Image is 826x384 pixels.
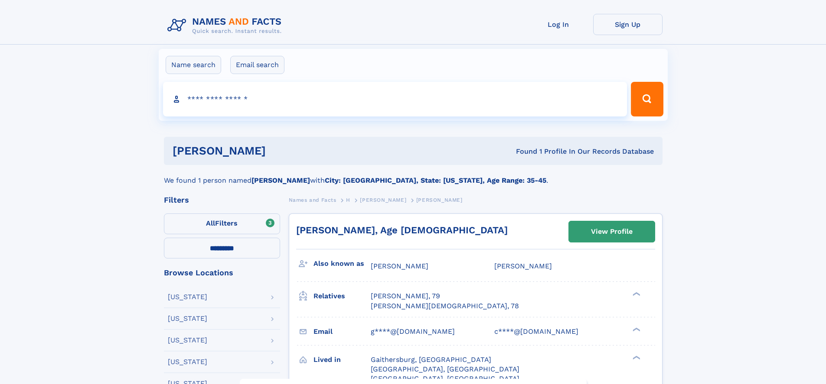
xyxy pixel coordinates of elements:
[164,165,663,186] div: We found 1 person named with .
[591,222,633,242] div: View Profile
[631,82,663,116] button: Search Button
[163,82,627,116] input: search input
[371,262,428,270] span: [PERSON_NAME]
[371,365,519,373] span: [GEOGRAPHIC_DATA], [GEOGRAPHIC_DATA]
[206,219,215,227] span: All
[166,56,221,74] label: Name search
[173,145,391,156] h1: [PERSON_NAME]
[371,301,519,311] a: [PERSON_NAME][DEMOGRAPHIC_DATA], 78
[346,197,350,203] span: H
[416,197,463,203] span: [PERSON_NAME]
[346,194,350,205] a: H
[289,194,336,205] a: Names and Facts
[164,14,289,37] img: Logo Names and Facts
[630,326,641,332] div: ❯
[251,176,310,184] b: [PERSON_NAME]
[164,213,280,234] label: Filters
[524,14,593,35] a: Log In
[313,256,371,271] h3: Also known as
[313,352,371,367] h3: Lived in
[360,194,406,205] a: [PERSON_NAME]
[593,14,663,35] a: Sign Up
[168,315,207,322] div: [US_STATE]
[325,176,546,184] b: City: [GEOGRAPHIC_DATA], State: [US_STATE], Age Range: 35-45
[164,196,280,204] div: Filters
[569,221,655,242] a: View Profile
[168,358,207,365] div: [US_STATE]
[296,225,508,236] a: [PERSON_NAME], Age [DEMOGRAPHIC_DATA]
[391,147,654,156] div: Found 1 Profile In Our Records Database
[371,374,519,383] span: [GEOGRAPHIC_DATA], [GEOGRAPHIC_DATA]
[630,291,641,297] div: ❯
[164,269,280,277] div: Browse Locations
[313,289,371,303] h3: Relatives
[371,291,440,301] a: [PERSON_NAME], 79
[168,337,207,344] div: [US_STATE]
[230,56,284,74] label: Email search
[630,355,641,360] div: ❯
[494,262,552,270] span: [PERSON_NAME]
[313,324,371,339] h3: Email
[360,197,406,203] span: [PERSON_NAME]
[371,355,491,364] span: Gaithersburg, [GEOGRAPHIC_DATA]
[168,294,207,300] div: [US_STATE]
